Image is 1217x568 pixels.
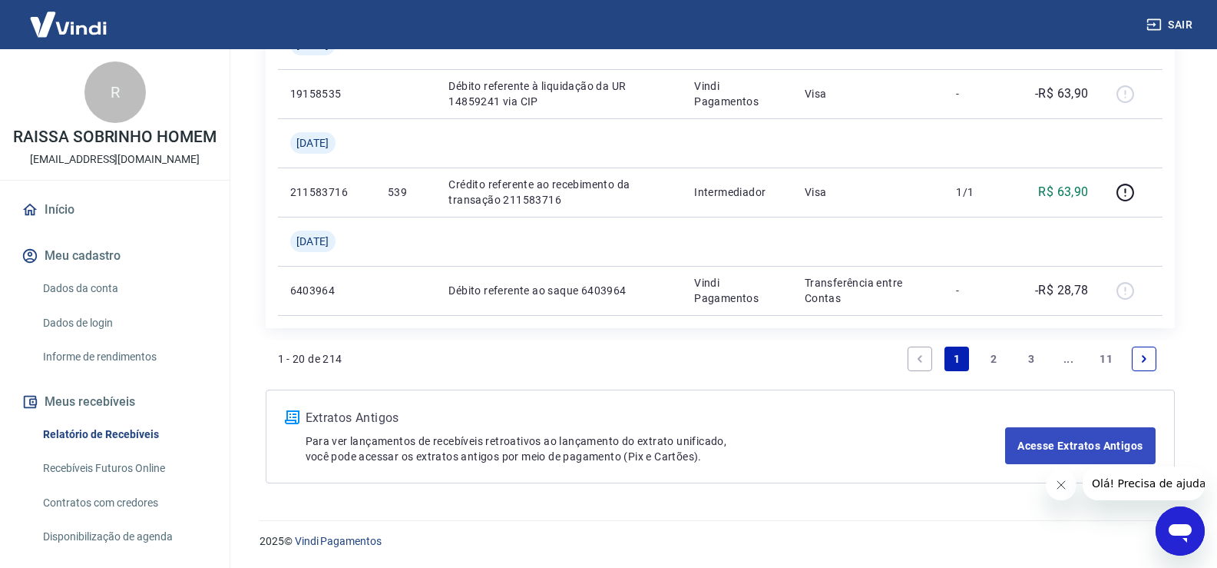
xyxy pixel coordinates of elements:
iframe: Mensagem da empresa [1083,467,1205,500]
a: Dados de login [37,307,211,339]
p: Vindi Pagamentos [694,78,780,109]
p: 1/1 [956,184,1001,200]
p: 1 - 20 de 214 [278,351,342,367]
a: Disponibilização de agenda [37,521,211,553]
div: R [84,61,146,123]
p: Débito referente ao saque 6403964 [448,283,670,298]
p: Visa [805,184,932,200]
p: R$ 63,90 [1038,183,1088,201]
a: Jump forward [1057,347,1081,371]
p: Débito referente à liquidação da UR 14859241 via CIP [448,78,670,109]
a: Informe de rendimentos [37,341,211,373]
a: Contratos com credores [37,487,211,519]
p: 19158535 [290,86,363,101]
p: Extratos Antigos [306,409,1006,427]
p: -R$ 28,78 [1035,281,1089,300]
a: Relatório de Recebíveis [37,419,211,450]
p: - [956,86,1001,101]
a: Vindi Pagamentos [295,535,382,547]
p: 211583716 [290,184,363,200]
button: Sair [1143,11,1199,39]
img: Vindi [18,1,118,48]
p: Intermediador [694,184,780,200]
p: Para ver lançamentos de recebíveis retroativos ao lançamento do extrato unificado, você pode aces... [306,433,1006,464]
p: RAISSA SOBRINHO HOMEM [13,129,217,145]
span: [DATE] [296,234,329,249]
a: Acesse Extratos Antigos [1005,427,1155,464]
p: Crédito referente ao recebimento da transação 211583716 [448,177,670,208]
a: Page 11 [1093,347,1119,371]
a: Page 2 [982,347,1007,371]
p: 2025 © [260,533,1180,550]
a: Previous page [908,347,932,371]
p: - [956,283,1001,298]
button: Meus recebíveis [18,385,211,419]
a: Dados da conta [37,273,211,304]
a: Page 1 is your current page [944,347,969,371]
a: Page 3 [1019,347,1043,371]
img: ícone [285,410,299,424]
p: -R$ 63,90 [1035,85,1089,103]
p: 6403964 [290,283,363,298]
p: 539 [388,184,424,200]
a: Recebíveis Futuros Online [37,453,211,484]
p: Visa [805,86,932,101]
iframe: Fechar mensagem [1046,470,1076,500]
p: Vindi Pagamentos [694,275,780,306]
span: [DATE] [296,135,329,151]
span: Olá! Precisa de ajuda? [9,11,129,23]
p: Transferência entre Contas [805,275,932,306]
button: Meu cadastro [18,239,211,273]
ul: Pagination [901,340,1162,377]
iframe: Botão para abrir a janela de mensagens [1156,507,1205,556]
a: Next page [1132,347,1156,371]
p: [EMAIL_ADDRESS][DOMAIN_NAME] [30,151,200,168]
a: Início [18,193,211,227]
